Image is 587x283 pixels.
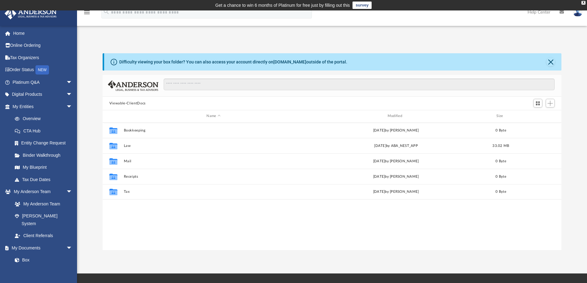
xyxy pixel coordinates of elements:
[164,79,555,90] input: Search files and folders
[374,144,386,147] span: [DATE]
[124,159,303,163] button: Mail
[581,1,585,5] div: close
[4,76,82,88] a: Platinum Q&Aarrow_drop_down
[516,113,559,119] div: id
[124,144,303,148] button: Law
[353,2,372,9] a: survey
[9,198,75,210] a: My Anderson Team
[83,12,91,16] a: menu
[492,144,509,147] span: 33.02 MB
[124,190,303,194] button: Tax
[9,149,82,161] a: Binder Walkthrough
[9,230,79,242] a: Client Referrals
[215,2,350,9] div: Get a chance to win 6 months of Platinum for free just by filling out this
[546,58,555,66] button: Close
[9,173,82,186] a: Tax Due Dates
[119,59,347,65] div: Difficulty viewing your box folder? You can also access your account directly on outside of the p...
[123,113,303,119] div: Name
[105,113,121,119] div: id
[306,189,486,195] div: [DATE] by [PERSON_NAME]
[573,8,582,17] img: User Pic
[103,8,110,15] i: search
[306,158,486,164] div: [DATE] by [PERSON_NAME]
[103,123,562,250] div: grid
[9,254,75,266] a: Box
[66,100,79,113] span: arrow_drop_down
[9,161,79,174] a: My Blueprint
[9,137,82,149] a: Entity Change Request
[4,51,82,64] a: Tax Organizers
[4,27,82,39] a: Home
[83,9,91,16] i: menu
[66,88,79,101] span: arrow_drop_down
[109,101,146,106] button: Viewable-ClientDocs
[306,127,486,133] div: [DATE] by [PERSON_NAME]
[4,39,82,52] a: Online Ordering
[4,242,79,254] a: My Documentsarrow_drop_down
[546,99,555,107] button: Add
[66,242,79,254] span: arrow_drop_down
[4,186,79,198] a: My Anderson Teamarrow_drop_down
[306,143,486,148] div: by ABA_NEST_APP
[9,113,82,125] a: Overview
[124,175,303,179] button: Receipts
[273,59,306,64] a: [DOMAIN_NAME]
[306,174,486,179] div: [DATE] by [PERSON_NAME]
[488,113,513,119] div: Size
[495,159,506,163] span: 0 Byte
[3,7,59,19] img: Anderson Advisors Platinum Portal
[4,64,82,76] a: Order StatusNEW
[35,65,49,75] div: NEW
[533,99,543,107] button: Switch to Grid View
[495,175,506,178] span: 0 Byte
[306,113,486,119] div: Modified
[124,128,303,132] button: Bookkeeping
[495,128,506,132] span: 0 Byte
[4,100,82,113] a: My Entitiesarrow_drop_down
[9,210,79,230] a: [PERSON_NAME] System
[4,88,82,101] a: Digital Productsarrow_drop_down
[495,190,506,193] span: 0 Byte
[66,76,79,89] span: arrow_drop_down
[66,186,79,198] span: arrow_drop_down
[9,125,82,137] a: CTA Hub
